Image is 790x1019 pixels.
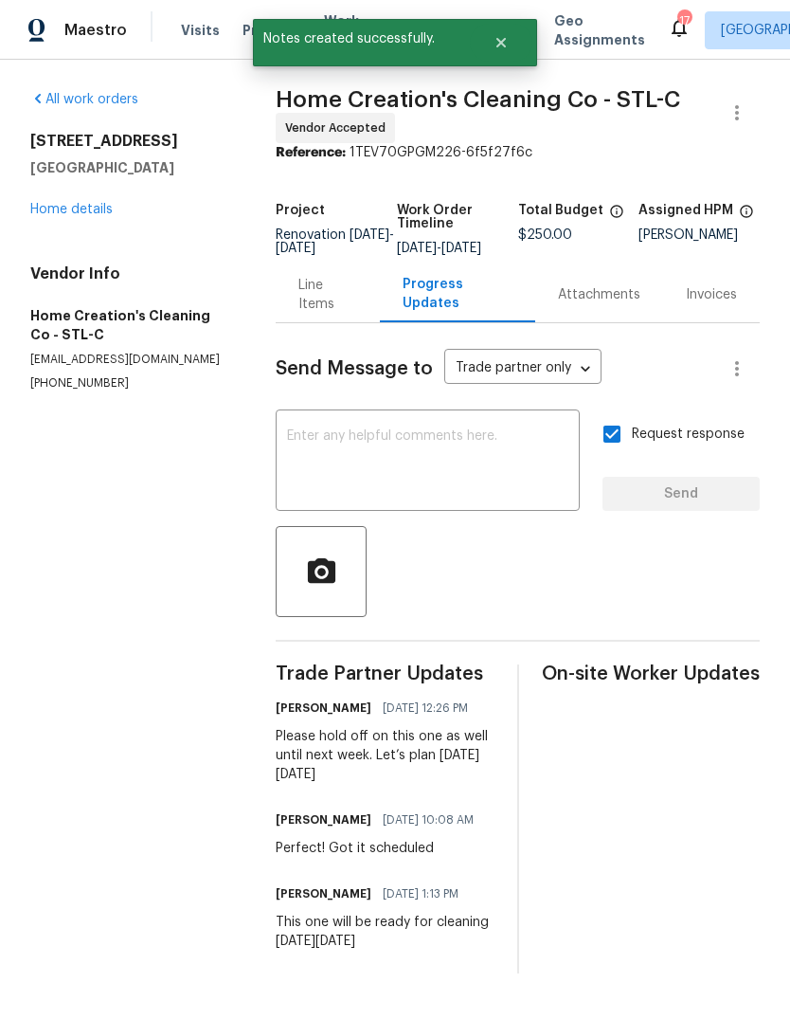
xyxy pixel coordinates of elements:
span: Vendor Accepted [285,118,393,137]
span: Maestro [64,21,127,40]
span: Send Message to [276,359,433,378]
h5: [GEOGRAPHIC_DATA] [30,158,230,177]
span: [DATE] 12:26 PM [383,699,468,718]
span: Notes created successfully. [253,19,470,59]
span: Home Creation's Cleaning Co - STL-C [276,88,680,111]
h5: Total Budget [518,204,603,217]
span: Geo Assignments [554,11,645,49]
div: Invoices [686,285,737,304]
p: [PHONE_NUMBER] [30,375,230,391]
span: [DATE] [397,242,437,255]
h4: Vendor Info [30,264,230,283]
span: [DATE] [276,242,315,255]
div: Please hold off on this one as well until next week. Let’s plan [DATE][DATE] [276,727,494,784]
span: Work Orders [324,11,372,49]
h5: Home Creation's Cleaning Co - STL-C [30,306,230,344]
h2: [STREET_ADDRESS] [30,132,230,151]
div: Attachments [558,285,640,304]
div: Progress Updates [403,275,512,313]
span: Renovation [276,228,394,255]
span: On-site Worker Updates [542,664,760,683]
div: Perfect! Got it scheduled [276,839,485,858]
span: [DATE] [350,228,389,242]
button: Close [470,24,532,62]
p: [EMAIL_ADDRESS][DOMAIN_NAME] [30,352,230,368]
span: Request response [632,425,745,445]
h6: [PERSON_NAME] [276,810,371,829]
h6: [PERSON_NAME] [276,699,371,718]
span: - [397,242,481,255]
div: Trade partner only [444,354,601,385]
span: [DATE] 1:13 PM [383,884,458,903]
div: Line Items [298,276,357,314]
span: [DATE] 10:08 AM [383,810,474,829]
div: This one will be ready for cleaning [DATE][DATE] [276,913,494,951]
h6: [PERSON_NAME] [276,884,371,903]
h5: Assigned HPM [638,204,733,217]
div: 1TEV70GPGM226-6f5f27f6c [276,143,760,162]
span: Projects [242,21,301,40]
span: The total cost of line items that have been proposed by Opendoor. This sum includes line items th... [609,204,624,228]
b: Reference: [276,146,346,159]
span: Trade Partner Updates [276,664,494,683]
div: [PERSON_NAME] [638,228,760,242]
span: [DATE] [441,242,481,255]
div: 17 [677,11,691,30]
h5: Project [276,204,325,217]
span: - [276,228,394,255]
h5: Work Order Timeline [397,204,518,230]
a: Home details [30,203,113,216]
a: All work orders [30,93,138,106]
span: The hpm assigned to this work order. [739,204,754,228]
span: Visits [181,21,220,40]
span: $250.00 [518,228,572,242]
